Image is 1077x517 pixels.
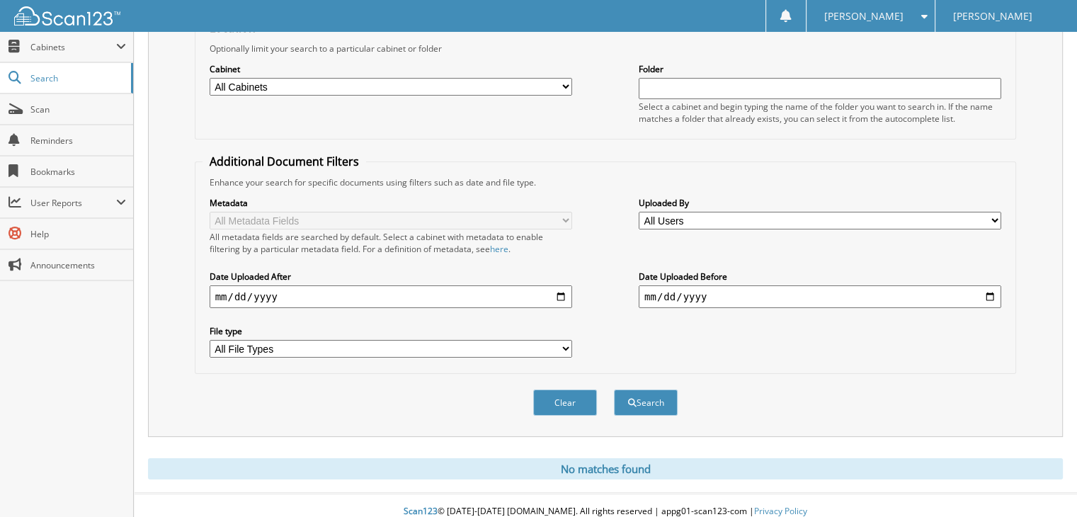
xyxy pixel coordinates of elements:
[210,197,572,209] label: Metadata
[210,325,572,337] label: File type
[30,228,126,240] span: Help
[30,72,124,84] span: Search
[30,197,116,209] span: User Reports
[639,63,1001,75] label: Folder
[210,63,572,75] label: Cabinet
[490,243,508,255] a: here
[639,271,1001,283] label: Date Uploaded Before
[824,12,904,21] span: [PERSON_NAME]
[30,41,116,53] span: Cabinets
[404,505,438,517] span: Scan123
[148,458,1063,479] div: No matches found
[210,285,572,308] input: start
[210,231,572,255] div: All metadata fields are searched by default. Select a cabinet with metadata to enable filtering b...
[614,390,678,416] button: Search
[30,259,126,271] span: Announcements
[203,42,1009,55] div: Optionally limit your search to a particular cabinet or folder
[30,103,126,115] span: Scan
[203,176,1009,188] div: Enhance your search for specific documents using filters such as date and file type.
[953,12,1032,21] span: [PERSON_NAME]
[30,135,126,147] span: Reminders
[639,285,1001,308] input: end
[203,154,366,169] legend: Additional Document Filters
[639,101,1001,125] div: Select a cabinet and begin typing the name of the folder you want to search in. If the name match...
[1006,449,1077,517] iframe: Chat Widget
[30,166,126,178] span: Bookmarks
[639,197,1001,209] label: Uploaded By
[14,6,120,25] img: scan123-logo-white.svg
[754,505,807,517] a: Privacy Policy
[533,390,597,416] button: Clear
[210,271,572,283] label: Date Uploaded After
